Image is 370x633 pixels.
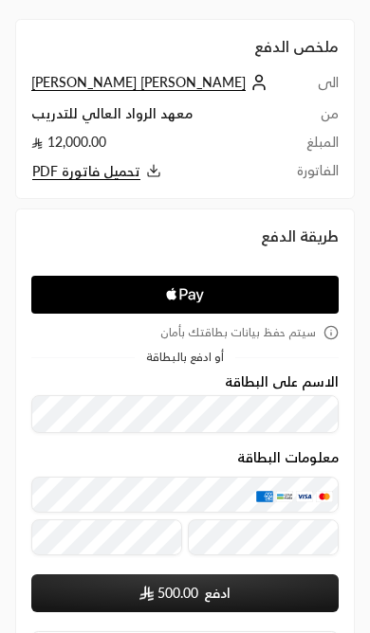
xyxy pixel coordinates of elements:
input: بطاقة ائتمانية [31,477,339,513]
span: سيتم حفظ بيانات بطاقتك بأمان [160,325,316,340]
td: من [293,104,339,133]
input: رمز التحقق CVC [188,519,339,555]
label: الاسم على البطاقة [225,374,339,389]
span: أو ادفع بالبطاقة [146,352,224,363]
td: الى [293,73,339,104]
td: الفاتورة [293,161,339,183]
div: طريقة الدفع [31,225,339,247]
legend: معلومات البطاقة [237,450,339,465]
span: تحميل فاتورة PDF [32,163,140,180]
img: AMEX [256,491,273,502]
td: المبلغ [293,133,339,161]
input: تاريخ الانتهاء [31,519,182,555]
span: [PERSON_NAME] [PERSON_NAME] [31,74,246,91]
a: [PERSON_NAME] [PERSON_NAME] [31,74,272,90]
img: SAR [139,586,153,601]
div: الاسم على البطاقة [31,374,339,433]
img: MADA [276,491,293,502]
button: تحميل فاتورة PDF [31,161,293,183]
td: معهد الرواد العالي للتدريب [31,104,293,133]
div: معلومات البطاقة [31,450,339,561]
h2: ملخص الدفع [31,35,339,58]
img: MasterCard [316,491,333,502]
button: ادفع SAR500.00 [31,574,339,612]
img: Visa [296,491,313,502]
td: 12,000.00 [31,133,293,161]
span: 500.00 [157,584,198,603]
